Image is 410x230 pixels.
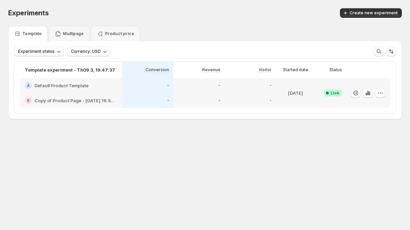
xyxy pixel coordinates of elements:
span: Experiments [8,9,49,17]
p: Visitor [259,67,272,73]
p: - [218,98,220,103]
p: Conversion [146,67,169,73]
button: Create new experiment [340,8,402,18]
p: Template [22,31,42,36]
p: Template experiment - Th09 3, 19:47:37 [25,66,115,73]
p: Revenue [202,67,220,73]
p: Product price [105,31,134,36]
h2: B [27,98,30,103]
button: Experiment status [14,47,64,56]
p: - [270,83,272,88]
h2: A [27,83,30,88]
span: Create new experiment [350,10,398,16]
p: Started date [283,67,308,73]
span: Currency: USD [71,49,101,54]
button: Sort the results [386,47,396,56]
h2: Default Product Template [35,82,88,89]
button: Currency: USD [67,47,110,56]
p: - [167,98,169,103]
p: - [270,98,272,103]
p: - [218,83,220,88]
span: Experiment status [18,49,55,54]
h2: Copy of Product Page - [DATE] 16:53:53 [35,97,117,104]
span: Live [331,90,339,96]
p: - [167,83,169,88]
p: [DATE] [288,90,303,96]
p: Multipage [63,31,84,36]
p: Status [329,67,342,73]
